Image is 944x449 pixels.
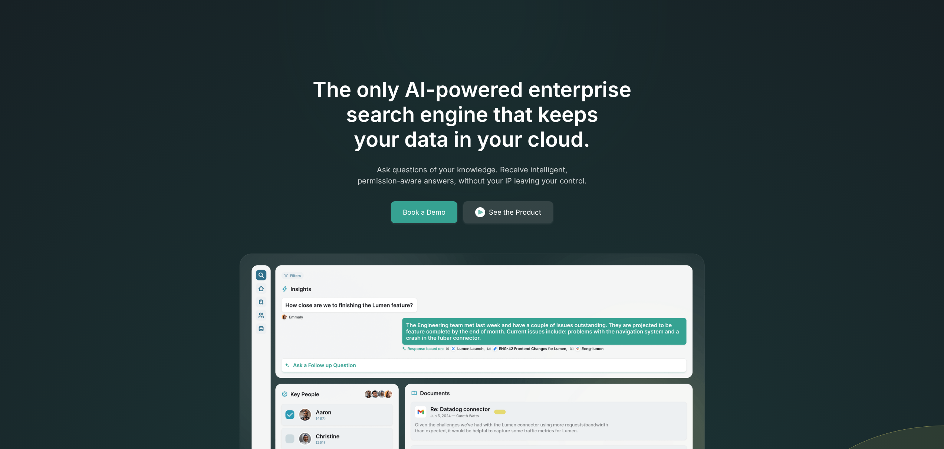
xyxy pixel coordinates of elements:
[489,207,541,218] div: See the Product
[463,201,553,224] a: See the Product
[282,77,662,152] h1: The only AI-powered enterprise search engine that keeps your data in your cloud.
[330,164,615,186] p: Ask questions of your knowledge. Receive intelligent, permission-aware answers, without your IP l...
[391,201,457,224] a: Book a Demo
